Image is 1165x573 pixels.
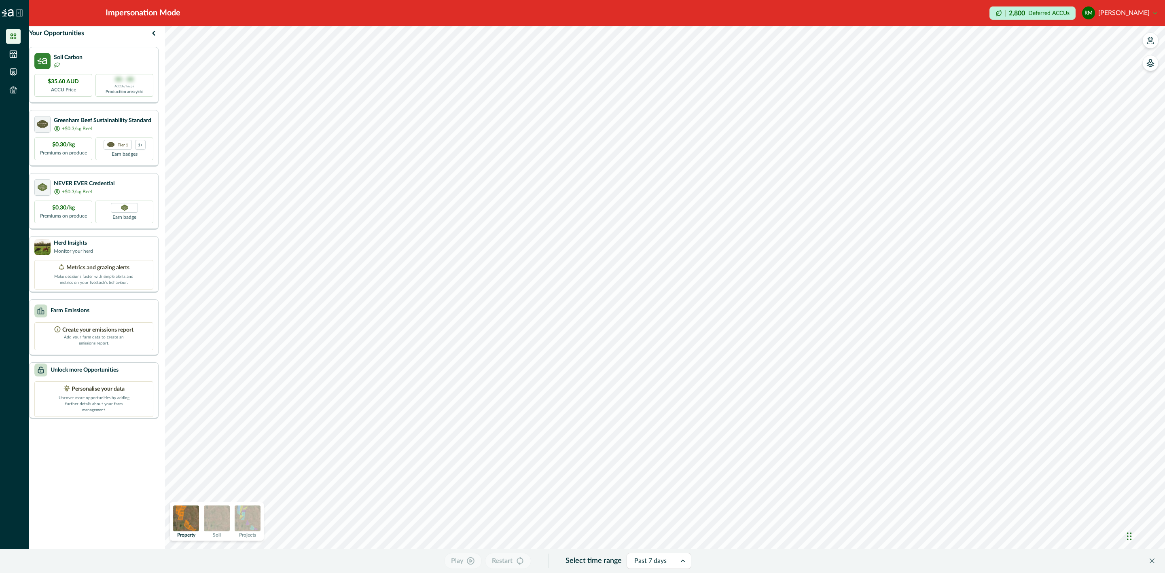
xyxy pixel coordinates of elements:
img: soil preview [204,505,230,531]
p: 00 - 00 [115,76,133,84]
div: Drag [1127,524,1132,548]
button: Rodney McIntyre[PERSON_NAME] [1082,3,1157,23]
img: certification logo [107,142,114,148]
p: +$0.3/kg Beef [62,125,92,132]
p: Unlock more Opportunities [51,366,119,374]
p: Farm Emissions [51,307,89,315]
p: Soil [213,533,221,537]
p: 1+ [138,142,143,147]
p: Projects [239,533,256,537]
img: property preview [173,505,199,531]
img: Logo [2,9,14,17]
p: Greenham Beef Sustainability Standard [54,116,151,125]
p: $35.60 AUD [48,78,79,86]
p: ACCUs/ha/pa [114,84,134,89]
p: Soil Carbon [54,53,83,62]
img: Greenham NEVER EVER certification badge [121,205,128,211]
p: NEVER EVER Credential [54,180,114,188]
p: Select time range [566,556,622,567]
p: Premiums on produce [40,149,87,156]
p: Create your emissions report [62,326,133,334]
img: certification logo [37,120,48,128]
img: certification logo [38,183,48,191]
button: Restart [485,553,531,569]
p: Production area yield [106,89,144,95]
img: projects preview [235,505,261,531]
p: Make decisions faster with simple alerts and metrics on your livestock’s behaviour. [53,272,134,286]
p: Premiums on produce [40,212,87,220]
p: Herd Insights [54,239,93,247]
p: Add your farm data to create an emissions report. [64,334,124,347]
p: Your Opportunities [29,28,84,38]
button: Play [444,553,482,569]
div: Impersonation Mode [106,7,180,19]
p: +$0.3/kg Beef [62,188,92,195]
p: Play [451,556,463,566]
div: more credentials avaialble [135,140,146,150]
p: Earn badge [112,213,136,221]
p: 2,800 [1009,10,1025,17]
p: Metrics and grazing alerts [66,264,129,272]
p: Tier 1 [118,142,128,147]
p: $0.30/kg [52,141,75,149]
p: Deferred ACCUs [1028,10,1070,16]
p: Uncover more opportunities by adding further details about your farm management. [53,393,134,413]
p: Earn badges [112,150,138,158]
iframe: Chat Widget [1125,516,1165,555]
p: Personalise your data [72,385,125,393]
p: ACCU Price [51,86,76,93]
p: $0.30/kg [52,204,75,212]
p: Monitor your herd [54,247,93,255]
p: Restart [492,556,513,566]
p: Property [177,533,195,537]
button: Close [1146,554,1159,567]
